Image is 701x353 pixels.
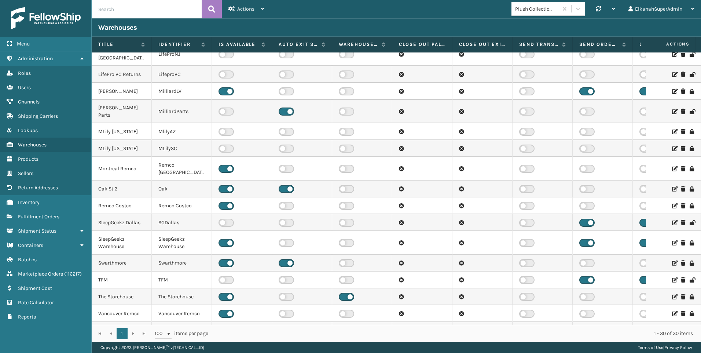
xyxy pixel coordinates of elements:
td: Swarthmore [152,255,212,272]
span: Marketplace Orders [18,271,63,277]
i: Edit [672,52,676,57]
i: Delete [681,52,685,57]
i: Edit [672,89,676,94]
i: Delete [681,109,685,114]
label: Warehouse accepting return labels [339,41,378,48]
i: Deactivate [690,294,694,299]
i: Deactivate [690,186,694,192]
td: LifePro [GEOGRAPHIC_DATA] [92,43,152,66]
i: Deactivate [690,311,694,316]
label: Close Out Palletizing [399,41,445,48]
i: Reactivate [690,220,694,225]
i: Edit [672,146,676,151]
td: WindGap [152,322,212,346]
td: WindGap (Iron Mountain) [92,322,152,346]
i: Edit [672,261,676,266]
i: Edit [672,166,676,171]
td: LifeProNJ [152,43,212,66]
label: Identifier [158,41,198,48]
td: Swarthmore [92,255,152,272]
i: Delete [681,311,685,316]
i: Delete [681,261,685,266]
span: Shipping Carriers [18,113,58,119]
td: Montreal Remco [92,157,152,181]
i: Reactivate [690,52,694,57]
td: TFM [152,272,212,288]
i: Edit [672,240,676,245]
span: items per page [155,328,208,339]
span: Users [18,84,31,91]
span: Sellers [18,170,33,176]
p: Copyright 2023 [PERSON_NAME]™ v [TECHNICAL_ID] [100,342,204,353]
td: SleepGeekz Warehouse [92,231,152,255]
span: Channels [18,99,40,105]
td: SGDallas [152,214,212,231]
span: Reports [18,314,36,320]
span: Administration [18,55,53,62]
i: Edit [672,277,676,283]
td: Oak [152,181,212,197]
td: MilliardLV [152,83,212,100]
i: Delete [681,220,685,225]
span: ( 116217 ) [64,271,82,277]
i: Deactivate [690,166,694,171]
td: SleepGeekz Dallas [92,214,152,231]
i: Deactivate [690,240,694,245]
i: Delete [681,129,685,134]
i: Deactivate [690,89,694,94]
span: Actions [237,6,254,12]
i: Edit [672,203,676,208]
td: TFM [92,272,152,288]
span: Products [18,156,38,162]
i: Deactivate [690,129,694,134]
label: Title [98,41,137,48]
i: Reactivate [690,277,694,283]
span: Rate Calculator [18,299,54,306]
span: Inventory [18,199,40,205]
i: Edit [672,129,676,134]
td: LifeproVC [152,66,212,83]
a: Terms of Use [638,345,663,350]
a: 1 [117,328,128,339]
i: Delete [681,294,685,299]
td: MLilySC [152,140,212,157]
td: Vancouver Remco [152,305,212,322]
div: 1 - 30 of 30 items [219,330,693,337]
div: | [638,342,692,353]
i: Edit [672,294,676,299]
span: Warehouses [18,142,47,148]
h3: Warehouses [98,23,137,32]
label: Send Order API [579,41,619,48]
i: Deactivate [690,203,694,208]
label: Close Out Exit Scan [459,41,506,48]
i: Delete [681,72,685,77]
i: Delete [681,186,685,192]
a: Privacy Policy [664,345,692,350]
i: Reactivate [690,72,694,77]
td: Remco [GEOGRAPHIC_DATA] [152,157,212,181]
label: Is Available [219,41,258,48]
i: Edit [672,186,676,192]
i: Deactivate [690,261,694,266]
span: Return Addresses [18,185,58,191]
i: Edit [672,72,676,77]
td: Oak St 2 [92,181,152,197]
label: Auto Exit Scan [279,41,318,48]
td: LifePro VC Returns [92,66,152,83]
i: Delete [681,166,685,171]
td: SleepGeekz Warehouse [152,231,212,255]
div: Plush Collections [515,5,559,13]
label: Send Inventory API [639,41,679,48]
td: The Storehouse [92,288,152,305]
span: Menu [17,41,30,47]
i: Delete [681,240,685,245]
span: Fulfillment Orders [18,214,59,220]
td: Remco Costco [152,197,212,214]
i: Edit [672,109,676,114]
td: [PERSON_NAME] [92,83,152,100]
span: 100 [155,330,166,337]
img: logo [11,7,81,29]
i: Reactivate [690,109,694,114]
span: Shipment Status [18,228,56,234]
td: Vancouver Remco [92,305,152,322]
